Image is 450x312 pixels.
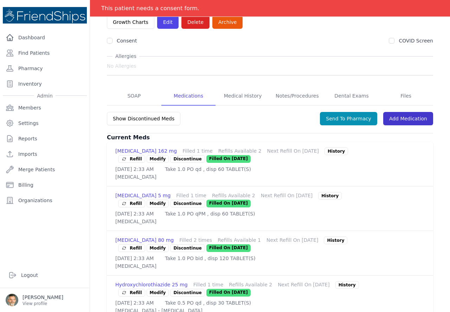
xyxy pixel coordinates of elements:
div: Filled 1 time [176,192,206,200]
a: Logout [6,268,84,282]
a: Growth Charts [107,15,154,29]
a: [PERSON_NAME] View profile [6,294,84,306]
a: Files [379,87,433,106]
label: COVID Screen [399,38,433,44]
img: Medical Missions EMR [3,7,87,24]
nav: Tabs [107,87,433,106]
span: No Allergies [107,62,136,69]
p: Filled On [DATE] [206,155,251,163]
a: Merge Patients [3,162,87,177]
a: Archive [212,15,243,29]
p: [DATE] 2:33 AM [115,255,154,262]
div: Next Refill On [DATE] [278,281,330,289]
p: Discontinue [170,244,205,252]
a: SOAP [107,87,161,106]
a: Inventory [3,77,87,91]
div: Next Refill On [DATE] [267,147,319,155]
a: Find Patients [3,46,87,60]
a: Medications [161,87,216,106]
div: Next Refill On [DATE] [261,192,313,200]
a: Settings [3,116,87,130]
p: View profile [22,301,63,306]
a: Organizations [3,193,87,207]
div: Filled 2 times [179,237,212,244]
span: Refill [121,155,142,162]
span: Allergies [112,53,139,60]
p: [MEDICAL_DATA] [115,218,425,225]
div: [MEDICAL_DATA] 162 mg [115,147,177,155]
a: Notes/Procedures [270,87,324,106]
p: [MEDICAL_DATA] [115,263,425,270]
h3: Current Meds [107,133,433,142]
a: Billing [3,178,87,192]
p: Discontinue [170,289,205,297]
div: Refills Available 2 [229,281,272,289]
a: Imports [3,147,87,161]
p: Take 1.0 PO qPM , disp 60 TABLET(S) [165,210,255,217]
p: Filled On [DATE] [206,244,251,252]
p: [MEDICAL_DATA] [115,173,425,180]
p: [DATE] 2:33 AM [115,299,154,306]
div: Refills Available 2 [212,192,255,200]
p: [DATE] 2:33 AM [115,166,154,173]
a: Modify [147,289,169,297]
div: History [318,192,342,200]
a: Members [3,101,87,115]
div: Next Refill On [DATE] [266,237,319,244]
div: Refills Available 1 [218,237,261,244]
div: [MEDICAL_DATA] 5 mg [115,192,171,200]
p: Take 1.0 PO qd , disp 60 TABLET(S) [165,166,251,173]
p: Filled On [DATE] [206,289,251,297]
div: Refills Available 2 [218,147,262,155]
label: Consent [117,38,137,44]
div: Filled 1 time [193,281,224,289]
a: Pharmacy [3,61,87,75]
a: Dashboard [3,31,87,45]
a: Add Medication [383,112,433,125]
span: Refill [121,289,142,296]
span: Refill [121,245,142,252]
p: Discontinue [170,155,205,163]
a: Modify [147,200,169,207]
p: [PERSON_NAME] [22,294,63,301]
a: Modify [147,155,169,163]
p: Filled On [DATE] [206,200,251,207]
a: Reports [3,132,87,146]
a: Dental Exams [324,87,379,106]
p: Take 0.5 PO qd , disp 30 TABLET(S) [165,299,251,306]
p: [DATE] 2:33 AM [115,210,154,217]
div: Filled 1 time [182,147,213,155]
p: Discontinue [170,200,205,207]
button: Show Discontinued Meds [107,112,180,125]
span: Admin [34,92,56,99]
a: Modify [147,244,169,252]
span: Refill [121,200,142,207]
div: History [324,147,348,155]
button: Delete [181,15,210,29]
div: [MEDICAL_DATA] 80 mg [115,237,174,244]
div: History [335,281,359,289]
button: Send To Pharmacy [320,112,377,125]
div: History [324,237,347,244]
a: Medical History [216,87,270,106]
div: Hydroxychlorothiazide 25 mg [115,281,188,289]
a: Edit [157,15,179,29]
p: Take 1.0 PO bid , disp 120 TABLET(S) [165,255,255,262]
